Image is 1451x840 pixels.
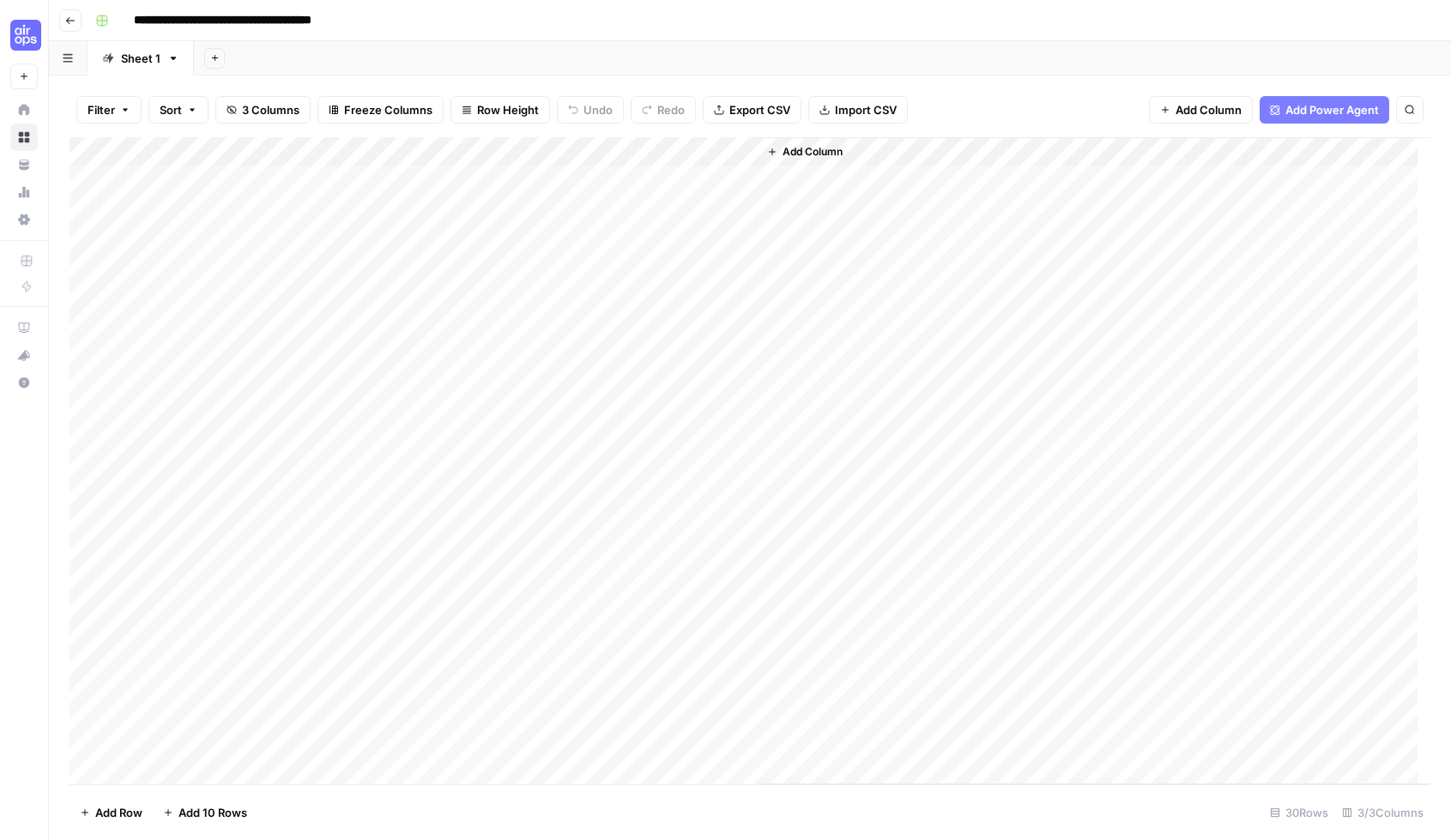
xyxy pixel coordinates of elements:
[1260,96,1389,124] button: Add Power Agent
[242,101,299,118] span: 3 Columns
[70,799,153,826] button: Add Row
[10,96,38,124] a: Home
[631,96,696,124] button: Redo
[344,101,432,118] span: Freeze Columns
[450,96,550,124] button: Row Height
[760,141,849,163] button: Add Column
[76,96,142,124] button: Filter
[215,96,311,124] button: 3 Columns
[835,101,897,118] span: Import CSV
[1285,101,1379,118] span: Add Power Agent
[10,178,38,206] a: Usage
[10,341,38,369] button: What's new?
[148,96,209,124] button: Sort
[160,101,182,118] span: Sort
[1263,799,1335,826] div: 30 Rows
[10,369,38,396] button: Help + Support
[10,314,38,341] a: AirOps Academy
[10,20,41,51] img: Cohort 4 Logo
[583,101,613,118] span: Undo
[10,14,38,57] button: Workspace: Cohort 4
[121,50,160,67] div: Sheet 1
[729,101,790,118] span: Export CSV
[88,41,194,76] a: Sheet 1
[808,96,908,124] button: Import CSV
[783,144,843,160] span: Add Column
[703,96,801,124] button: Export CSV
[95,804,142,821] span: Add Row
[10,151,38,178] a: Your Data
[10,124,38,151] a: Browse
[10,206,38,233] a: Settings
[178,804,247,821] span: Add 10 Rows
[477,101,539,118] span: Row Height
[1335,799,1430,826] div: 3/3 Columns
[1176,101,1242,118] span: Add Column
[317,96,444,124] button: Freeze Columns
[1149,96,1253,124] button: Add Column
[657,101,685,118] span: Redo
[88,101,115,118] span: Filter
[153,799,257,826] button: Add 10 Rows
[11,342,37,368] div: What's new?
[557,96,624,124] button: Undo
